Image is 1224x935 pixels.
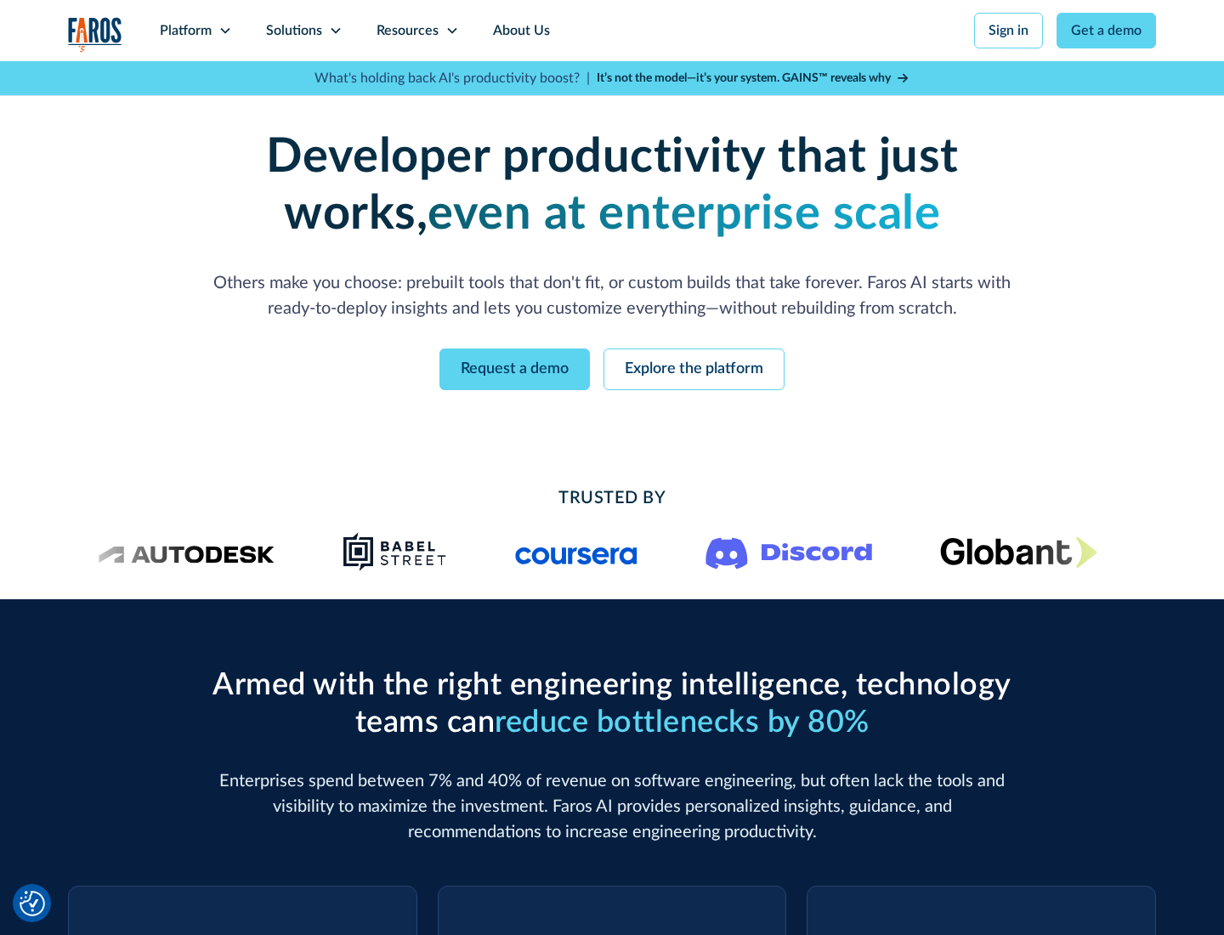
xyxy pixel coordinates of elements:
[160,20,212,41] div: Platform
[439,348,590,390] a: Request a demo
[204,667,1020,740] h2: Armed with the right engineering intelligence, technology teams can
[597,72,891,84] strong: It’s not the model—it’s your system. GAINS™ reveals why
[20,891,45,916] img: Revisit consent button
[495,707,870,738] span: reduce bottlenecks by 80%
[98,541,275,564] img: Logo of the design software company Autodesk.
[314,68,590,88] p: What's holding back AI's productivity boost? |
[515,538,637,565] img: Logo of the online learning platform Coursera.
[204,768,1020,845] p: Enterprises spend between 7% and 40% of revenue on software engineering, but often lack the tools...
[597,70,909,88] a: It’s not the model—it’s your system. GAINS™ reveals why
[940,536,1097,568] img: Globant's logo
[266,133,959,238] strong: Developer productivity that just works,
[974,13,1043,48] a: Sign in
[603,348,785,390] a: Explore the platform
[204,485,1020,511] h2: Trusted By
[266,20,322,41] div: Solutions
[377,20,439,41] div: Resources
[1057,13,1156,48] a: Get a demo
[343,531,447,572] img: Babel Street logo png
[705,534,872,569] img: Logo of the communication platform Discord.
[68,17,122,52] a: home
[428,190,940,238] strong: even at enterprise scale
[204,270,1020,321] p: Others make you choose: prebuilt tools that don't fit, or custom builds that take forever. Faros ...
[68,17,122,52] img: Logo of the analytics and reporting company Faros.
[20,891,45,916] button: Cookie Settings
